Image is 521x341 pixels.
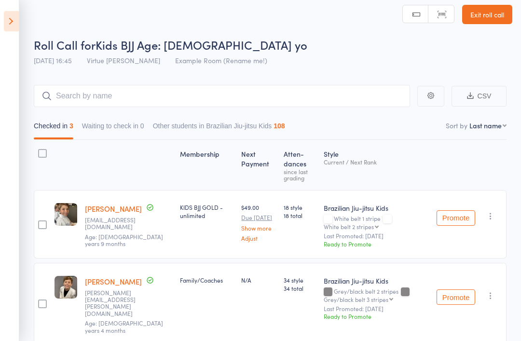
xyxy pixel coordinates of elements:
small: Due [DATE] [241,214,275,221]
small: Louisecloader@gmail.com [85,217,148,231]
div: Last name [469,121,502,130]
a: Exit roll call [462,5,512,24]
div: Ready to Promote [324,312,429,320]
img: image1743744076.png [55,203,77,226]
div: Ready to Promote [324,240,429,248]
div: N/A [241,276,275,284]
span: 34 style [284,276,316,284]
div: Membership [176,144,237,186]
div: 3 [69,122,73,130]
div: Brazilian Jiu-jitsu Kids [324,203,429,213]
span: 18 style [284,203,316,211]
button: Checked in3 [34,117,73,139]
span: Virtue [PERSON_NAME] [87,55,160,65]
div: KIDS BJJ GOLD - unlimited [180,203,233,219]
div: Grey/black belt 2 stripes [324,288,429,302]
a: [PERSON_NAME] [85,276,142,286]
button: Promote [437,210,475,226]
span: Example Room (Rename me!) [175,55,267,65]
div: 108 [274,122,285,130]
small: Last Promoted: [DATE] [324,305,429,312]
small: Last Promoted: [DATE] [324,232,429,239]
div: Atten­dances [280,144,320,186]
a: Show more [241,225,275,231]
button: Waiting to check in0 [82,117,144,139]
span: 34 total [284,284,316,292]
span: Age: [DEMOGRAPHIC_DATA] years 9 months [85,232,163,247]
button: Other students in Brazilian Jiu-jitsu Kids108 [153,117,285,139]
div: $49.00 [241,203,275,241]
div: Brazilian Jiu-jitsu Kids [324,276,429,286]
div: since last grading [284,168,316,181]
button: Promote [437,289,475,305]
span: Age: [DEMOGRAPHIC_DATA] years 4 months [85,319,163,334]
small: Lauren.marques@yahoo.com [85,289,148,317]
span: Kids BJJ Age: [DEMOGRAPHIC_DATA] yo [96,37,307,53]
span: [DATE] 16:45 [34,55,72,65]
div: Current / Next Rank [324,159,429,165]
div: Family/Coaches [180,276,233,284]
input: Search by name [34,85,410,107]
button: CSV [452,86,507,107]
a: Adjust [241,235,275,241]
a: [PERSON_NAME] [85,204,142,214]
label: Sort by [446,121,467,130]
div: White belt 1 stripe [324,215,429,230]
div: Grey/black belt 3 stripes [324,296,388,302]
div: White belt 2 stripes [324,223,374,230]
div: 0 [140,122,144,130]
span: 18 total [284,211,316,219]
div: Style [320,144,433,186]
img: image1750835617.png [55,276,77,299]
div: Next Payment [237,144,279,186]
span: Roll Call for [34,37,96,53]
